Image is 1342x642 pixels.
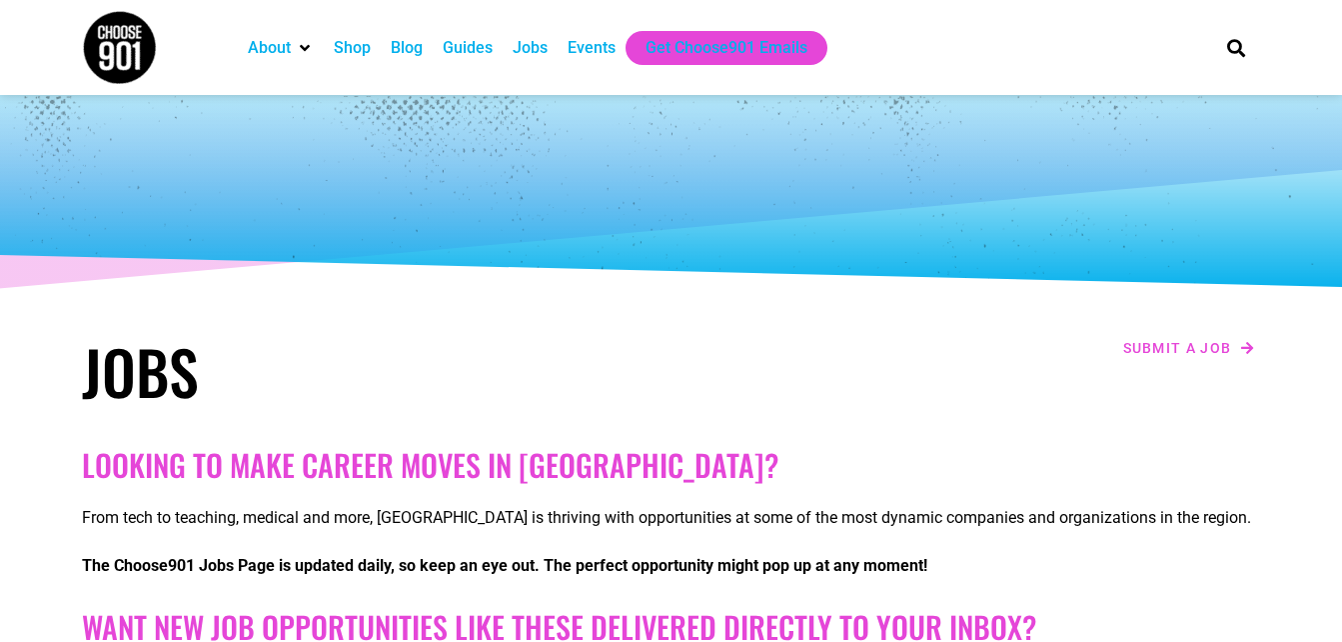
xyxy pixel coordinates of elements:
[82,335,662,407] h1: Jobs
[646,36,807,60] a: Get Choose901 Emails
[1219,31,1252,64] div: Search
[238,31,324,65] div: About
[334,36,371,60] a: Shop
[1117,335,1261,361] a: Submit a job
[391,36,423,60] a: Blog
[82,556,927,575] strong: The Choose901 Jobs Page is updated daily, so keep an eye out. The perfect opportunity might pop u...
[82,506,1261,530] p: From tech to teaching, medical and more, [GEOGRAPHIC_DATA] is thriving with opportunities at some...
[238,31,1193,65] nav: Main nav
[1123,341,1232,355] span: Submit a job
[568,36,616,60] a: Events
[248,36,291,60] a: About
[443,36,493,60] a: Guides
[82,447,1261,483] h2: Looking to make career moves in [GEOGRAPHIC_DATA]?
[513,36,548,60] a: Jobs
